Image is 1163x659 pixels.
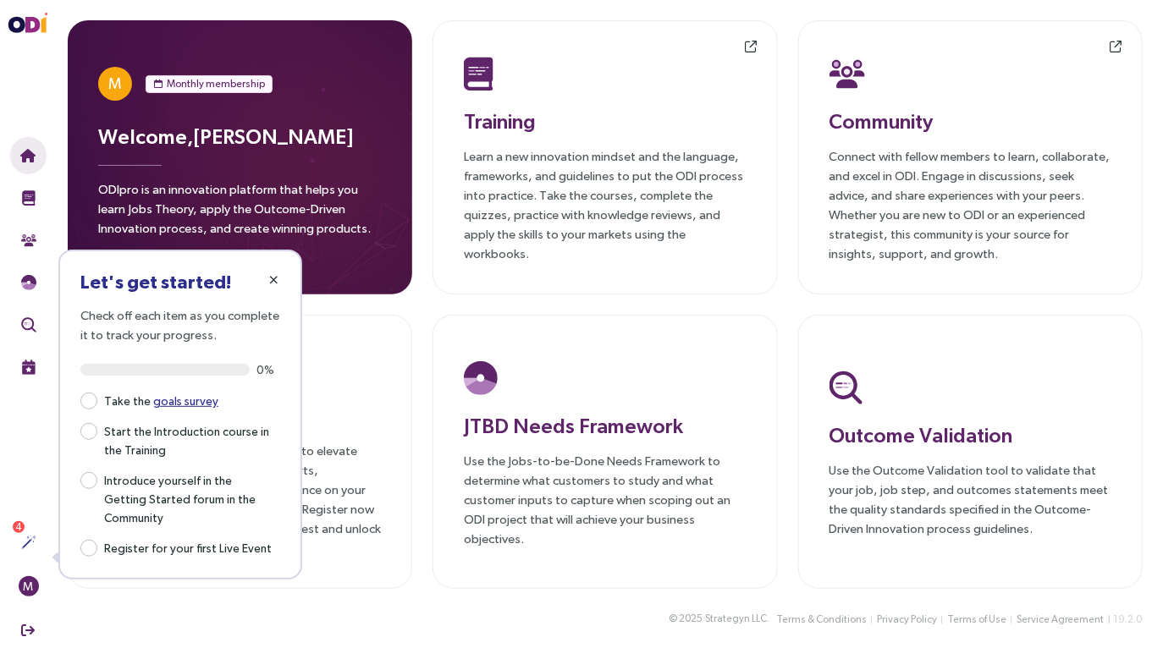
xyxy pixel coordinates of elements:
button: Needs Framework [10,264,47,301]
button: Strategyn LLC [704,610,768,628]
h3: Outcome Validation [830,420,1111,450]
img: Training [464,57,493,91]
p: Connect with fellow members to learn, collaborate, and excel in ODI. Engage in discussions, seek ... [830,146,1111,263]
p: Check off each item as you complete it to track your progress. [80,305,280,344]
button: Live Events [10,349,47,386]
img: Community [21,233,36,248]
a: goals survey [153,394,218,408]
div: © 2025 . [669,610,770,628]
button: M [10,568,47,605]
img: Training [21,190,36,206]
img: JTBD Needs Framework [21,275,36,290]
span: Introduce yourself in the Getting Started forum in the Community [97,470,280,527]
span: Monthly membership [167,75,265,92]
p: ODIpro is an innovation platform that helps you learn Jobs Theory, apply the Outcome-Driven Innov... [98,179,382,248]
sup: 4 [13,521,25,533]
button: Terms & Conditions [775,611,868,629]
img: Actions [21,535,36,550]
span: Strategyn LLC [705,611,767,627]
p: Learn a new innovation mindset and the language, frameworks, and guidelines to put the ODI proces... [464,146,746,263]
h3: Community [830,106,1111,136]
span: M [109,67,122,101]
button: Actions [10,524,47,561]
button: Outcome Validation [10,306,47,343]
span: Start the Introduction course in the Training [97,420,280,459]
img: JTBD Needs Platform [464,361,498,395]
span: Terms of Use [947,612,1006,628]
button: Privacy Policy [876,611,938,629]
p: Use the Outcome Validation tool to validate that your job, job step, and outcomes statements meet... [830,460,1111,538]
span: Terms & Conditions [776,612,867,628]
span: 0% [256,364,280,376]
span: Take the [97,390,225,410]
h3: Welcome, [PERSON_NAME] [98,121,382,151]
span: Register for your first Live Event [97,537,278,557]
img: Outcome Validation [830,371,863,404]
h3: Training [464,106,746,136]
span: 19.2.0 [1114,613,1143,625]
span: M [24,576,34,596]
p: Use the Jobs-to-be-Done Needs Framework to determine what customers to study and what customer in... [464,451,746,548]
button: Community [10,222,47,259]
button: Sign Out [10,612,47,649]
span: Service Agreement [1017,612,1105,628]
img: Live Events [21,360,36,375]
button: Home [10,137,47,174]
span: Privacy Policy [877,612,937,628]
h3: Let's get started! [80,272,280,292]
button: Service Agreement [1016,611,1105,629]
span: 4 [16,521,22,533]
button: Terms of Use [946,611,1007,629]
img: Community [830,57,865,91]
button: Training [10,179,47,217]
h3: JTBD Needs Framework [464,410,746,441]
img: Outcome Validation [21,317,36,332]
